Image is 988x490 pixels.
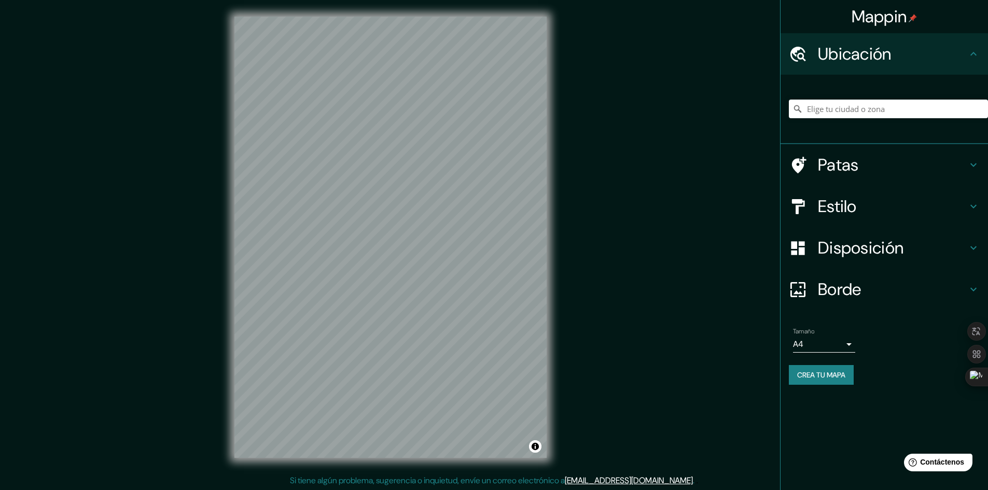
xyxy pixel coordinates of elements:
font: Mappin [852,6,907,27]
font: A4 [793,339,803,349]
img: pin-icon.png [909,14,917,22]
button: Activar o desactivar atribución [529,440,541,453]
div: Estilo [781,186,988,227]
div: Ubicación [781,33,988,75]
button: Crea tu mapa [789,365,854,385]
font: Estilo [818,195,857,217]
font: . [696,474,698,486]
div: Borde [781,269,988,310]
a: [EMAIL_ADDRESS][DOMAIN_NAME] [565,475,693,486]
input: Elige tu ciudad o zona [789,100,988,118]
font: Ubicación [818,43,892,65]
font: . [694,474,696,486]
font: Disposición [818,237,903,259]
font: Si tiene algún problema, sugerencia o inquietud, envíe un correo electrónico a [290,475,565,486]
font: Borde [818,278,861,300]
font: Crea tu mapa [797,370,845,380]
iframe: Lanzador de widgets de ayuda [896,450,977,479]
div: Patas [781,144,988,186]
div: A4 [793,336,855,353]
font: . [693,475,694,486]
div: Disposición [781,227,988,269]
font: Tamaño [793,327,814,335]
font: Patas [818,154,859,176]
canvas: Mapa [234,17,547,458]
